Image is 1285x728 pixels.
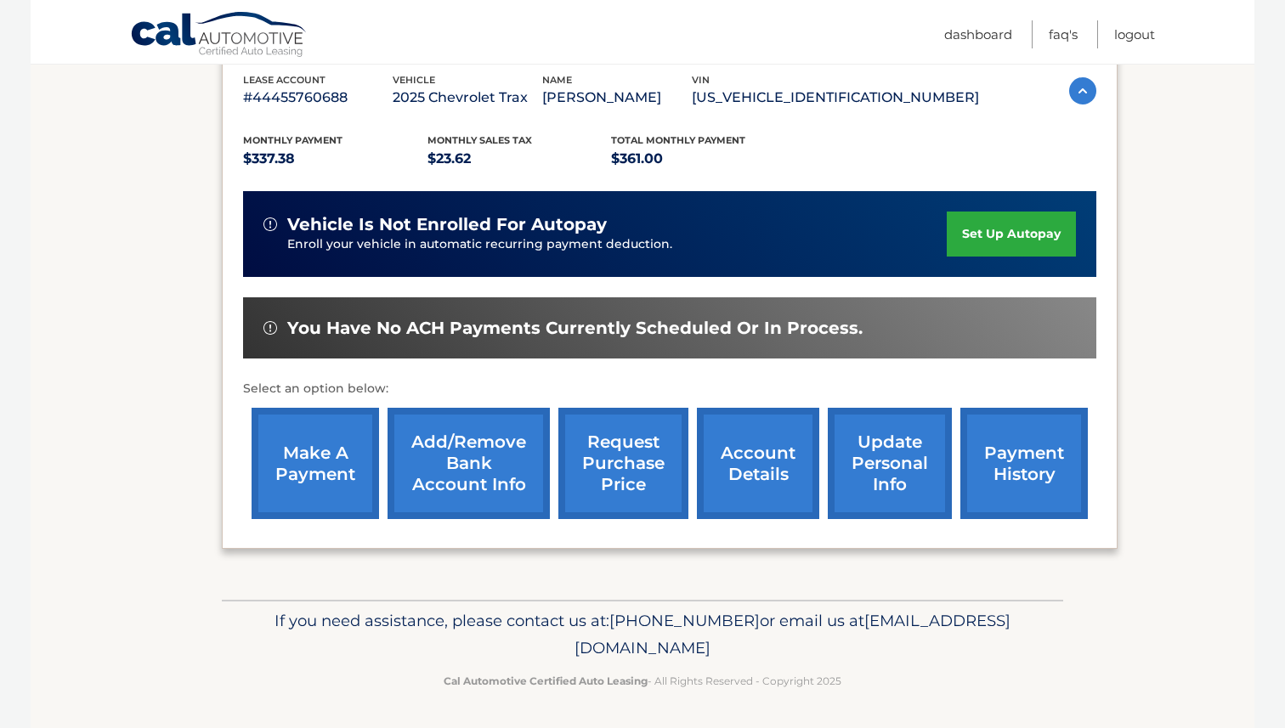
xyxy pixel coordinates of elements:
[388,408,550,519] a: Add/Remove bank account info
[243,379,1096,399] p: Select an option below:
[243,134,342,146] span: Monthly Payment
[611,134,745,146] span: Total Monthly Payment
[252,408,379,519] a: make a payment
[828,408,952,519] a: update personal info
[130,11,309,60] a: Cal Automotive
[542,74,572,86] span: name
[233,672,1052,690] p: - All Rights Reserved - Copyright 2025
[947,212,1076,257] a: set up autopay
[611,147,795,171] p: $361.00
[1069,77,1096,104] img: accordion-active.svg
[233,607,1052,662] p: If you need assistance, please contact us at: or email us at
[558,408,688,519] a: request purchase price
[575,611,1010,657] span: [EMAIL_ADDRESS][DOMAIN_NAME]
[263,321,277,335] img: alert-white.svg
[444,674,648,687] strong: Cal Automotive Certified Auto Leasing
[1114,20,1155,48] a: Logout
[243,147,427,171] p: $337.38
[960,408,1088,519] a: payment history
[287,214,607,235] span: vehicle is not enrolled for autopay
[542,86,692,110] p: [PERSON_NAME]
[1049,20,1078,48] a: FAQ's
[697,408,819,519] a: account details
[243,86,393,110] p: #44455760688
[287,235,947,254] p: Enroll your vehicle in automatic recurring payment deduction.
[393,74,435,86] span: vehicle
[692,74,710,86] span: vin
[287,318,863,339] span: You have no ACH payments currently scheduled or in process.
[427,147,612,171] p: $23.62
[427,134,532,146] span: Monthly sales Tax
[692,86,979,110] p: [US_VEHICLE_IDENTIFICATION_NUMBER]
[609,611,760,630] span: [PHONE_NUMBER]
[263,217,277,231] img: alert-white.svg
[243,74,325,86] span: lease account
[944,20,1012,48] a: Dashboard
[393,86,542,110] p: 2025 Chevrolet Trax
